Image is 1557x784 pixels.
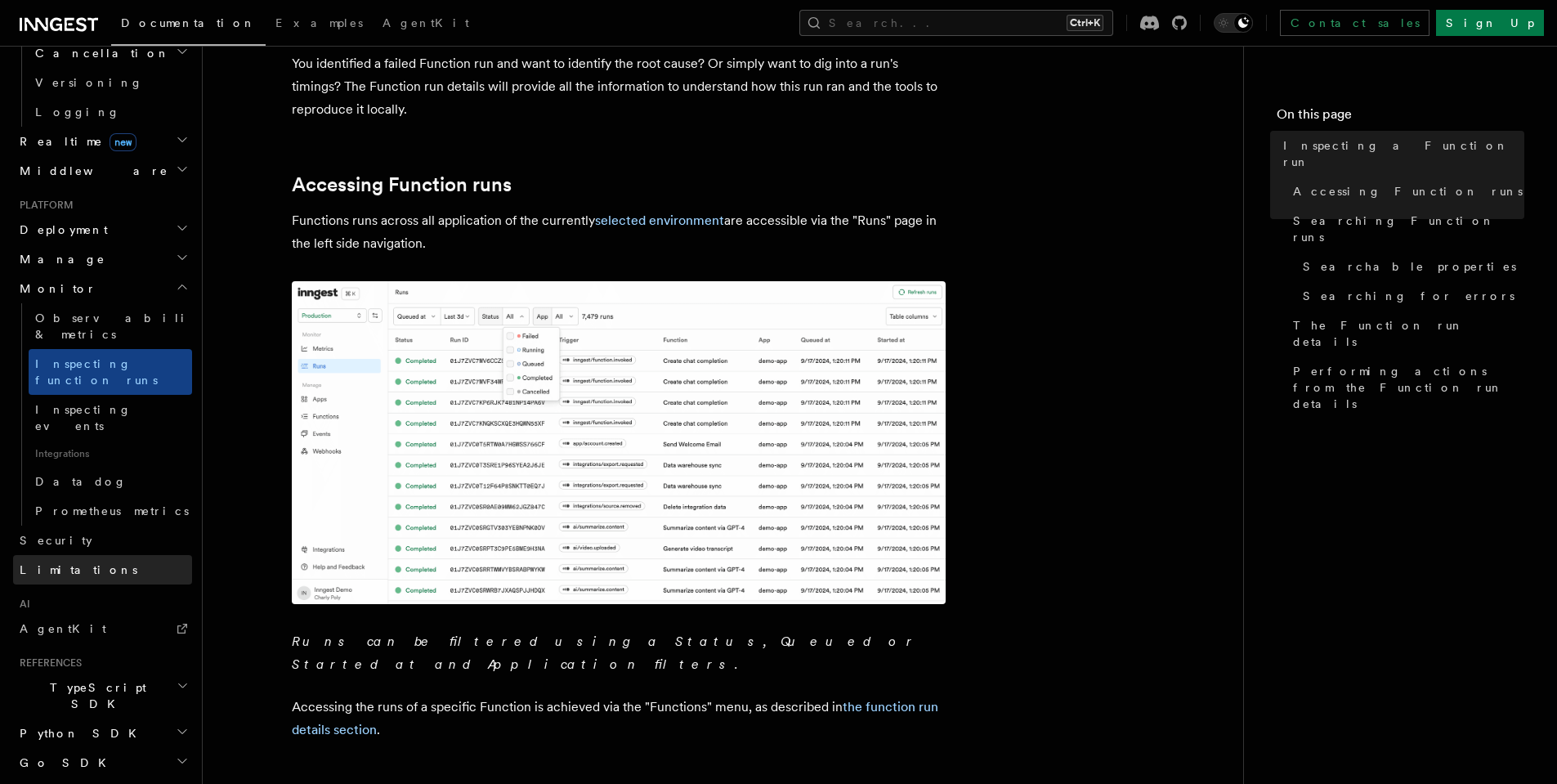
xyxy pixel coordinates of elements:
[13,303,192,526] div: Monitor
[1293,363,1524,412] span: Performing actions from the Function run details
[13,614,192,643] a: AgentKit
[13,133,136,150] span: Realtime
[1303,288,1514,304] span: Searching for errors
[13,274,192,303] button: Monitor
[1286,311,1524,356] a: The Function run details
[13,748,192,777] button: Go SDK
[110,133,136,151] span: new
[292,52,946,121] p: You identified a failed Function run and want to identify the root cause? Or simply want to dig i...
[266,5,373,44] a: Examples
[35,504,189,517] span: Prometheus metrics
[799,10,1113,36] button: Search...Ctrl+K
[13,127,192,156] button: Realtimenew
[1303,258,1516,275] span: Searchable properties
[111,5,266,46] a: Documentation
[1214,13,1253,33] button: Toggle dark mode
[13,673,192,719] button: TypeScript SDK
[13,555,192,585] a: Limitations
[1436,10,1544,36] a: Sign Up
[13,755,116,771] span: Go SDK
[13,526,192,555] a: Security
[13,222,108,238] span: Deployment
[1286,177,1524,206] a: Accessing Function runs
[292,209,946,255] p: Functions runs across all application of the currently are accessible via the "Runs" page in the ...
[1280,10,1429,36] a: Contact sales
[13,725,146,741] span: Python SDK
[292,634,919,672] em: Runs can be filtered using a Status, Queued or Started at and Application filters.
[383,16,469,29] span: AgentKit
[35,403,132,432] span: Inspecting events
[13,244,192,274] button: Manage
[13,156,192,186] button: Middleware
[35,475,127,488] span: Datadog
[292,696,946,741] p: Accessing the runs of a specific Function is achieved via the "Functions" menu, as described in .
[373,5,479,44] a: AgentKit
[1286,356,1524,419] a: Performing actions from the Function run details
[292,281,946,604] img: The "Handle failed payments" Function runs list features a run in a failing state.
[29,467,192,496] a: Datadog
[13,163,168,179] span: Middleware
[20,534,92,547] span: Security
[1293,213,1524,245] span: Searching Function runs
[29,68,192,97] a: Versioning
[29,38,192,68] button: Cancellation
[13,598,30,611] span: AI
[29,395,192,441] a: Inspecting events
[35,105,120,119] span: Logging
[35,76,143,89] span: Versioning
[292,173,512,196] a: Accessing Function runs
[1286,206,1524,252] a: Searching Function runs
[29,97,192,127] a: Logging
[35,357,158,387] span: Inspecting function runs
[1067,15,1103,31] kbd: Ctrl+K
[13,199,74,212] span: Platform
[29,45,170,61] span: Cancellation
[13,719,192,748] button: Python SDK
[13,251,105,267] span: Manage
[1296,252,1524,281] a: Searchable properties
[35,311,204,341] span: Observability & metrics
[1296,281,1524,311] a: Searching for errors
[275,16,363,29] span: Examples
[1293,183,1523,199] span: Accessing Function runs
[13,280,96,297] span: Monitor
[1277,105,1524,131] h4: On this page
[13,656,82,670] span: References
[29,303,192,349] a: Observability & metrics
[29,349,192,395] a: Inspecting function runs
[13,679,177,712] span: TypeScript SDK
[292,699,938,737] a: the function run details section
[1293,317,1524,350] span: The Function run details
[29,496,192,526] a: Prometheus metrics
[1283,137,1524,170] span: Inspecting a Function run
[29,441,192,467] span: Integrations
[595,213,724,228] a: selected environment
[121,16,256,29] span: Documentation
[20,563,137,576] span: Limitations
[20,622,106,635] span: AgentKit
[13,215,192,244] button: Deployment
[1277,131,1524,177] a: Inspecting a Function run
